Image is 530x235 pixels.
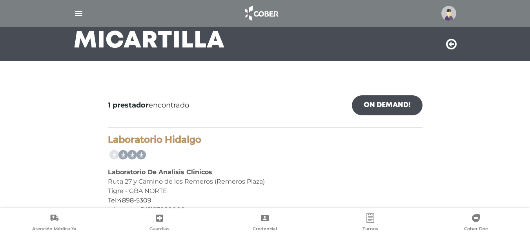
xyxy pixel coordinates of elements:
div: Tigre - GBA NORTE [108,186,423,196]
a: Credencial [212,213,318,233]
span: Turnos [362,226,378,233]
span: encontrado [108,100,189,111]
a: Guardias [107,213,213,233]
a: Atención Médica Ya [2,213,107,233]
a: Cober Doc [423,213,528,233]
a: On Demand! [352,95,423,115]
div: whatsapp: [108,205,423,215]
span: Credencial [253,226,277,233]
span: Atención Médica Ya [32,226,76,233]
a: Turnos [318,213,423,233]
span: Guardias [149,226,169,233]
a: 4898-5309 [118,197,151,204]
h4: Laboratorio Hidalgo [108,134,423,146]
img: profile-placeholder.svg [441,6,456,21]
h3: Mi Cartilla [74,31,225,51]
a: 541127020000 [140,206,185,213]
b: Laboratorio De Analisis Clinicos [108,168,212,176]
div: Ruta 27 y Camino de los Remeros (Remeros Plaza) [108,177,423,186]
b: 1 prestador [108,101,149,109]
img: Cober_menu-lines-white.svg [74,9,84,18]
img: logo_cober_home-white.png [240,4,282,23]
span: Cober Doc [464,226,488,233]
div: Tel: [108,196,423,205]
